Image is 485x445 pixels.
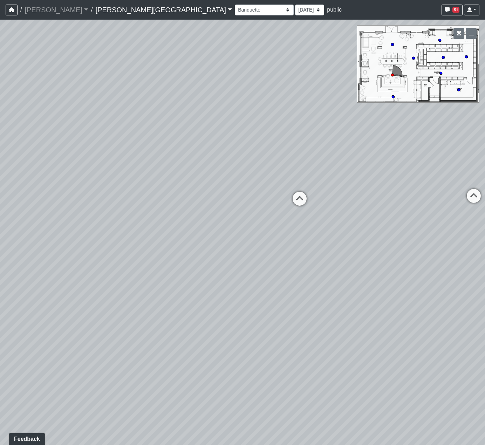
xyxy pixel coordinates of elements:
iframe: Ybug feedback widget [5,431,47,445]
button: 51 [442,5,463,15]
span: / [18,3,25,17]
span: / [88,3,95,17]
span: 51 [452,7,459,13]
a: [PERSON_NAME] [25,3,88,17]
span: public [327,7,342,13]
a: [PERSON_NAME][GEOGRAPHIC_DATA] [95,3,232,17]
